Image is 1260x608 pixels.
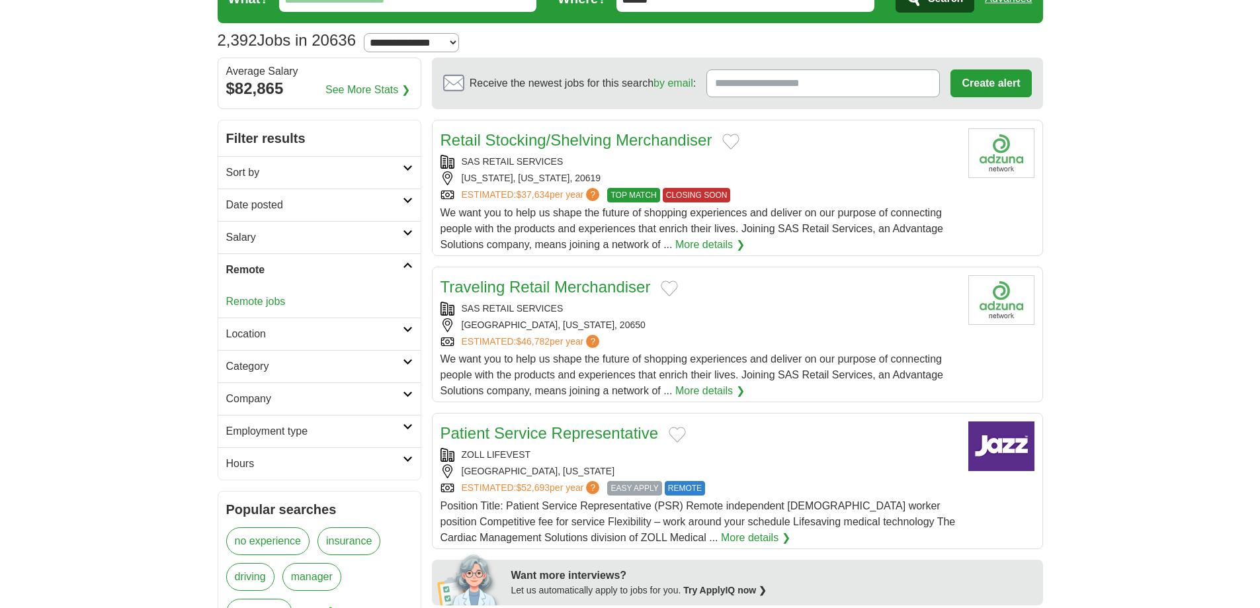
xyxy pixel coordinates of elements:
a: Retail Stocking/Shelving Merchandiser [441,131,712,149]
div: Average Salary [226,66,413,77]
h2: Company [226,391,403,407]
a: Date posted [218,189,421,221]
a: Remote [218,253,421,286]
div: SAS RETAIL SERVICES [441,302,958,316]
span: 2,392 [218,28,257,52]
span: TOP MATCH [607,188,659,202]
button: Add to favorite jobs [669,427,686,443]
h1: Jobs in 20636 [218,31,357,49]
a: Category [218,350,421,382]
span: EASY APPLY [607,481,661,496]
span: We want you to help us shape the future of shopping experiences and deliver on our purpose of con... [441,207,943,250]
span: REMOTE [665,481,705,496]
h2: Date posted [226,197,403,213]
div: SAS RETAIL SERVICES [441,155,958,169]
a: Salary [218,221,421,253]
div: [US_STATE], [US_STATE], 20619 [441,171,958,185]
span: Receive the newest jobs for this search : [470,75,696,91]
h2: Location [226,326,403,342]
a: ESTIMATED:$46,782per year? [462,335,603,349]
span: ? [586,188,599,201]
a: Hours [218,447,421,480]
span: ? [586,481,599,494]
h2: Hours [226,456,403,472]
h2: Category [226,359,403,374]
a: ESTIMATED:$52,693per year? [462,481,603,496]
div: Want more interviews? [511,568,1035,584]
a: no experience [226,527,310,555]
a: ESTIMATED:$37,634per year? [462,188,603,202]
a: Patient Service Representative [441,424,659,442]
a: Traveling Retail Merchandiser [441,278,651,296]
h2: Remote [226,262,403,278]
h2: Sort by [226,165,403,181]
button: Create alert [950,69,1031,97]
span: CLOSING SOON [663,188,731,202]
a: Employment type [218,415,421,447]
div: [GEOGRAPHIC_DATA], [US_STATE] [441,464,958,478]
img: apply-iq-scientist.png [437,552,501,605]
span: $52,693 [516,482,550,493]
a: More details ❯ [675,383,745,399]
span: ? [586,335,599,348]
button: Add to favorite jobs [661,281,678,296]
div: Let us automatically apply to jobs for you. [511,584,1035,597]
img: Company logo [968,128,1034,178]
a: Company [218,382,421,415]
span: $46,782 [516,336,550,347]
a: More details ❯ [675,237,745,253]
span: We want you to help us shape the future of shopping experiences and deliver on our purpose of con... [441,353,943,396]
a: insurance [317,527,380,555]
span: $37,634 [516,189,550,200]
div: [GEOGRAPHIC_DATA], [US_STATE], 20650 [441,318,958,332]
a: driving [226,563,274,591]
button: Add to favorite jobs [722,134,739,150]
a: manager [282,563,341,591]
h2: Salary [226,230,403,245]
h2: Employment type [226,423,403,439]
a: See More Stats ❯ [325,82,410,98]
a: Location [218,318,421,350]
h2: Filter results [218,120,421,156]
a: More details ❯ [721,530,790,546]
a: Sort by [218,156,421,189]
h2: Popular searches [226,499,413,519]
img: Company logo [968,275,1034,325]
a: by email [653,77,693,89]
span: Position Title: Patient Service Representative (PSR) Remote independent [DEMOGRAPHIC_DATA] worker... [441,500,956,543]
div: $82,865 [226,77,413,101]
a: Try ApplyIQ now ❯ [683,585,767,595]
div: ZOLL LIFEVEST [441,448,958,462]
a: Remote jobs [226,296,286,307]
img: Company logo [968,421,1034,471]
